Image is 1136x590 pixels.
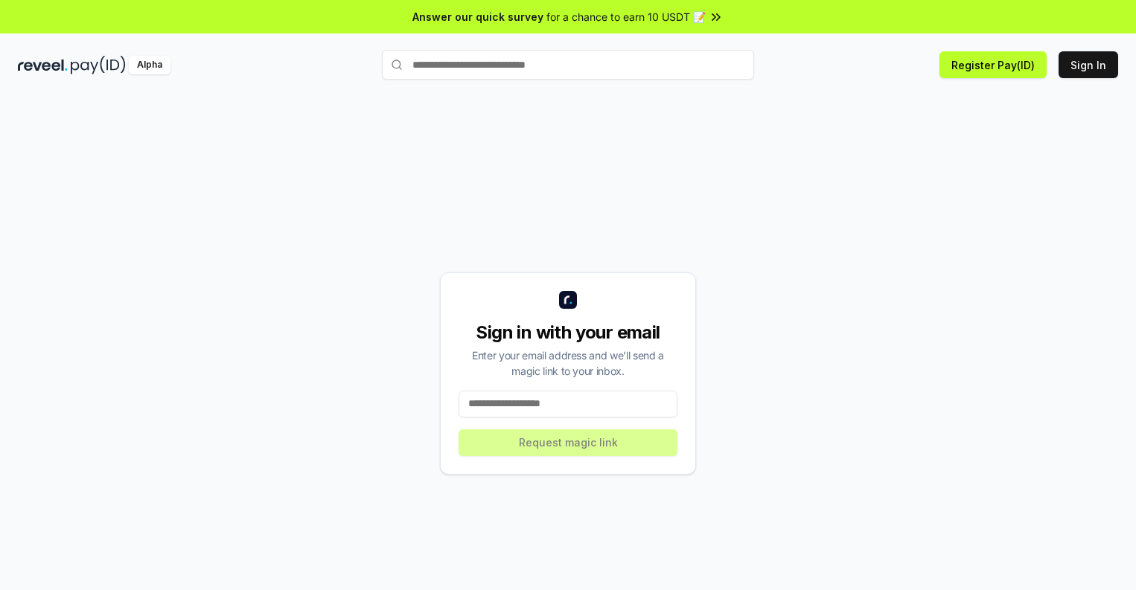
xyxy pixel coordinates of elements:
div: Enter your email address and we’ll send a magic link to your inbox. [459,347,677,379]
img: reveel_dark [18,56,68,74]
img: pay_id [71,56,126,74]
button: Sign In [1059,51,1118,78]
span: Answer our quick survey [412,9,543,25]
div: Sign in with your email [459,321,677,344]
img: logo_small [559,291,577,309]
div: Alpha [129,56,170,74]
button: Register Pay(ID) [939,51,1047,78]
span: for a chance to earn 10 USDT 📝 [546,9,706,25]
